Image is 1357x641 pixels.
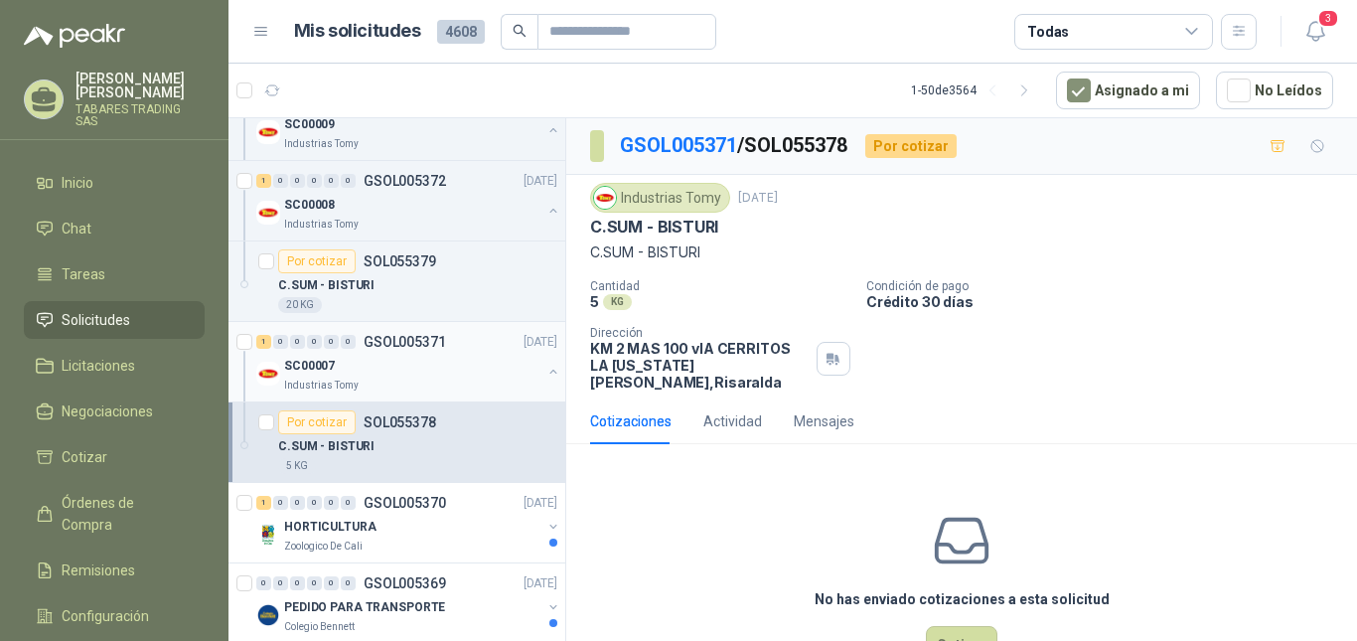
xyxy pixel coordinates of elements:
[24,24,125,48] img: Logo peakr
[524,172,557,191] p: [DATE]
[324,174,339,188] div: 0
[590,293,599,310] p: 5
[24,438,205,476] a: Cotizar
[256,174,271,188] div: 1
[62,355,135,377] span: Licitaciones
[364,174,446,188] p: GSOL005372
[256,169,561,233] a: 1 0 0 0 0 0 GSOL005372[DATE] Company LogoSC00008Industrias Tomy
[865,134,957,158] div: Por cotizar
[341,174,356,188] div: 0
[341,335,356,349] div: 0
[590,183,730,213] div: Industrias Tomy
[75,72,205,99] p: [PERSON_NAME] [PERSON_NAME]
[341,496,356,510] div: 0
[284,518,377,537] p: HORTICULTURA
[324,496,339,510] div: 0
[290,496,305,510] div: 0
[284,196,335,215] p: SC00008
[815,588,1110,610] h3: No has enviado cotizaciones a esta solicitud
[284,217,359,233] p: Industrias Tomy
[24,552,205,589] a: Remisiones
[603,294,632,310] div: KG
[24,164,205,202] a: Inicio
[324,576,339,590] div: 0
[284,357,335,376] p: SC00007
[256,523,280,547] img: Company Logo
[62,605,149,627] span: Configuración
[24,210,205,247] a: Chat
[620,130,849,161] p: / SOL055378
[866,293,1349,310] p: Crédito 30 días
[24,255,205,293] a: Tareas
[256,120,280,144] img: Company Logo
[590,340,809,391] p: KM 2 MAS 100 vIA CERRITOS LA [US_STATE] [PERSON_NAME] , Risaralda
[307,496,322,510] div: 0
[524,574,557,593] p: [DATE]
[364,576,446,590] p: GSOL005369
[278,410,356,434] div: Por cotizar
[256,603,280,627] img: Company Logo
[1216,72,1333,109] button: No Leídos
[590,217,718,238] p: C.SUM - BISTURI
[228,402,565,483] a: Por cotizarSOL055378C.SUM - BISTURI5 KG
[24,597,205,635] a: Configuración
[62,446,107,468] span: Cotizar
[911,75,1040,106] div: 1 - 50 de 3564
[256,330,561,394] a: 1 0 0 0 0 0 GSOL005371[DATE] Company LogoSC00007Industrias Tomy
[437,20,485,44] span: 4608
[290,174,305,188] div: 0
[62,309,130,331] span: Solicitudes
[284,619,355,635] p: Colegio Bennett
[364,335,446,349] p: GSOL005371
[273,174,288,188] div: 0
[273,335,288,349] div: 0
[256,571,561,635] a: 0 0 0 0 0 0 GSOL005369[DATE] Company LogoPEDIDO PARA TRANSPORTEColegio Bennett
[62,263,105,285] span: Tareas
[24,301,205,339] a: Solicitudes
[24,484,205,544] a: Órdenes de Compra
[256,88,561,152] a: 1 0 0 0 0 0 GSOL005374[DATE] Company LogoSC00009Industrias Tomy
[290,335,305,349] div: 0
[75,103,205,127] p: TABARES TRADING SAS
[307,576,322,590] div: 0
[1297,14,1333,50] button: 3
[594,187,616,209] img: Company Logo
[278,249,356,273] div: Por cotizar
[256,491,561,555] a: 1 0 0 0 0 0 GSOL005370[DATE] Company LogoHORTICULTURAZoologico De Cali
[62,172,93,194] span: Inicio
[284,539,363,555] p: Zoologico De Cali
[62,218,91,240] span: Chat
[324,335,339,349] div: 0
[307,335,322,349] div: 0
[284,115,335,134] p: SC00009
[256,201,280,225] img: Company Logo
[364,254,436,268] p: SOL055379
[228,241,565,322] a: Por cotizarSOL055379C.SUM - BISTURI20 KG
[1317,9,1339,28] span: 3
[738,189,778,208] p: [DATE]
[278,458,316,474] div: 5 KG
[794,410,854,432] div: Mensajes
[307,174,322,188] div: 0
[62,401,153,422] span: Negociaciones
[590,410,672,432] div: Cotizaciones
[590,241,1333,263] p: C.SUM - BISTURI
[590,326,809,340] p: Dirección
[278,297,322,313] div: 20 KG
[1056,72,1200,109] button: Asignado a mi
[703,410,762,432] div: Actividad
[284,378,359,394] p: Industrias Tomy
[62,560,135,581] span: Remisiones
[524,333,557,352] p: [DATE]
[341,576,356,590] div: 0
[273,576,288,590] div: 0
[364,415,436,429] p: SOL055378
[62,492,186,536] span: Órdenes de Compra
[284,136,359,152] p: Industrias Tomy
[273,496,288,510] div: 0
[524,494,557,513] p: [DATE]
[278,437,375,456] p: C.SUM - BISTURI
[256,576,271,590] div: 0
[256,335,271,349] div: 1
[284,598,445,617] p: PEDIDO PARA TRANSPORTE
